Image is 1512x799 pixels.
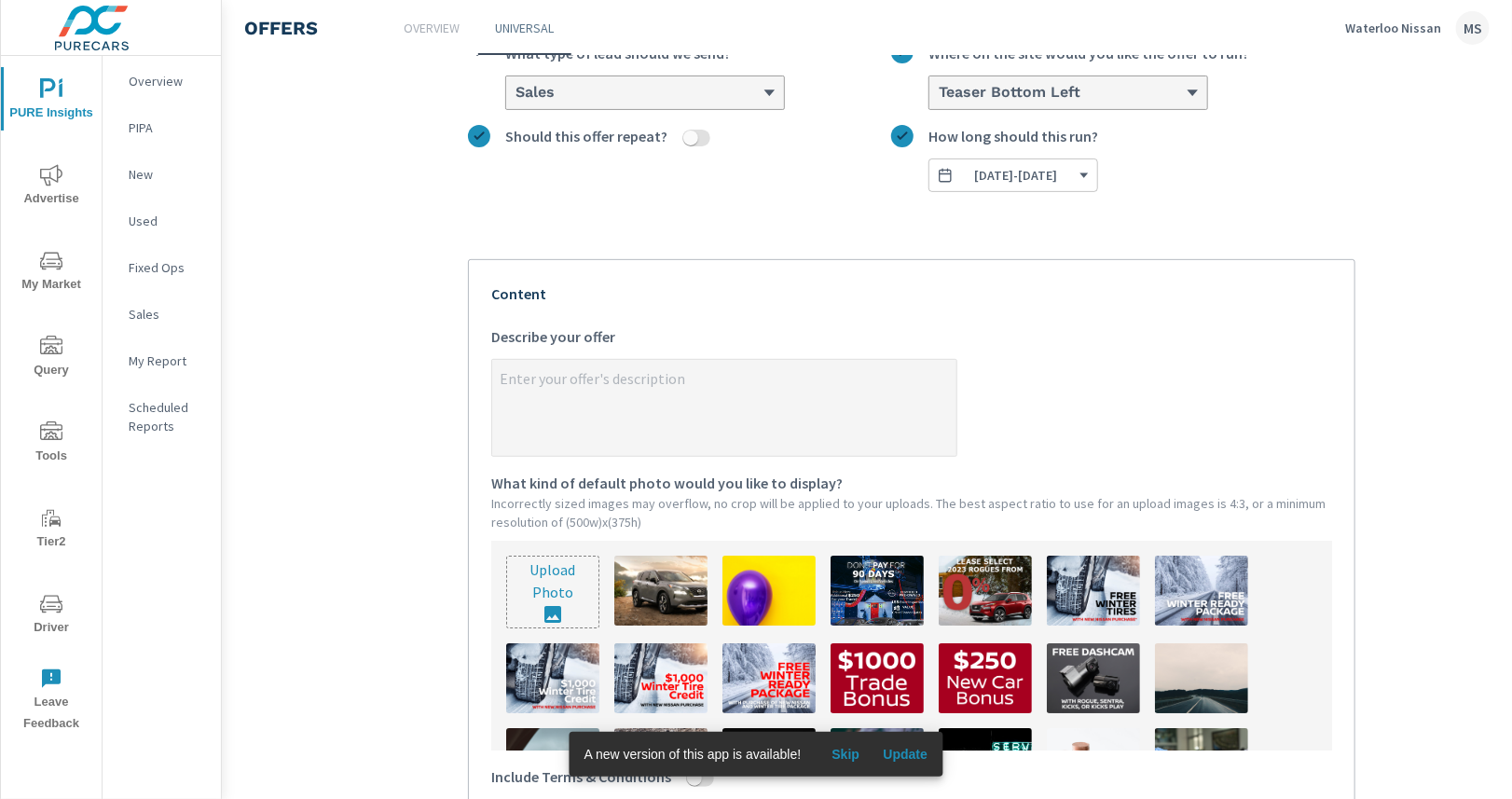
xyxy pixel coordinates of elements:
span: Advertise [7,164,96,210]
div: MS [1456,11,1490,45]
span: [DATE] - [DATE] [975,167,1058,184]
div: My Report [103,347,221,375]
p: PIPA [129,118,206,137]
p: Overview [129,72,206,90]
img: description [1155,556,1248,626]
img: description [831,556,924,626]
div: New [103,160,221,188]
span: A new version of this app is available! [584,747,802,762]
div: PIPA [103,114,221,142]
img: description [506,728,599,798]
img: description [1047,556,1140,626]
div: Overview [103,67,221,95]
img: description [831,643,924,713]
img: description [939,556,1032,626]
input: Where on the site would you like the offer to run? [937,85,939,102]
span: Tools [7,421,96,467]
img: description [614,643,708,713]
button: Should this offer repeat? [683,130,698,146]
p: Waterloo Nissan [1345,20,1441,36]
div: nav menu [1,56,102,742]
img: description [1155,643,1248,713]
p: Sales [129,305,206,324]
p: Scheduled Reports [129,398,206,435]
h6: Sales [515,83,555,102]
img: description [614,728,708,798]
span: Driver [7,593,96,639]
img: description [722,643,816,713]
span: Should this offer repeat? [505,125,667,147]
button: How long should this run? [928,158,1098,192]
p: New [129,165,206,184]
span: Skip [823,746,868,763]
img: description [722,556,816,626]
img: description [939,643,1032,713]
div: Fixed Ops [103,254,221,282]
img: description [1047,643,1140,713]
p: Universal [496,19,555,37]
span: Tier2 [7,507,96,553]
img: description [831,728,924,798]
button: Include Terms & Conditions [687,770,702,787]
div: Sales [103,300,221,328]
img: description [722,728,816,798]
p: Content [491,282,1332,305]
span: PURE Insights [7,78,96,124]
button: Skip [816,739,875,769]
textarea: Describe your offer [492,363,956,456]
span: Leave Feedback [7,668,96,735]
img: description [614,556,708,626]
p: Used [129,212,206,230]
p: Overview [404,19,460,37]
img: description [1047,728,1140,798]
h4: Offers [244,17,318,39]
span: Query [7,336,96,381]
img: description [1155,728,1248,798]
button: Update [875,739,935,769]
h6: Teaser Bottom Left [939,83,1080,102]
div: Used [103,207,221,235]
input: What type of lead should we send? [514,85,515,102]
span: Describe your offer [491,325,615,348]
span: How long should this run? [928,125,1098,147]
span: What kind of default photo would you like to display? [491,472,843,494]
p: Incorrectly sized images may overflow, no crop will be applied to your uploads. The best aspect r... [491,494,1332,531]
p: My Report [129,351,206,370]
div: Scheduled Reports [103,393,221,440]
span: My Market [7,250,96,296]
span: Update [883,746,928,763]
img: description [939,728,1032,798]
img: description [506,643,599,713]
p: Fixed Ops [129,258,206,277]
span: Include Terms & Conditions [491,765,671,788]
